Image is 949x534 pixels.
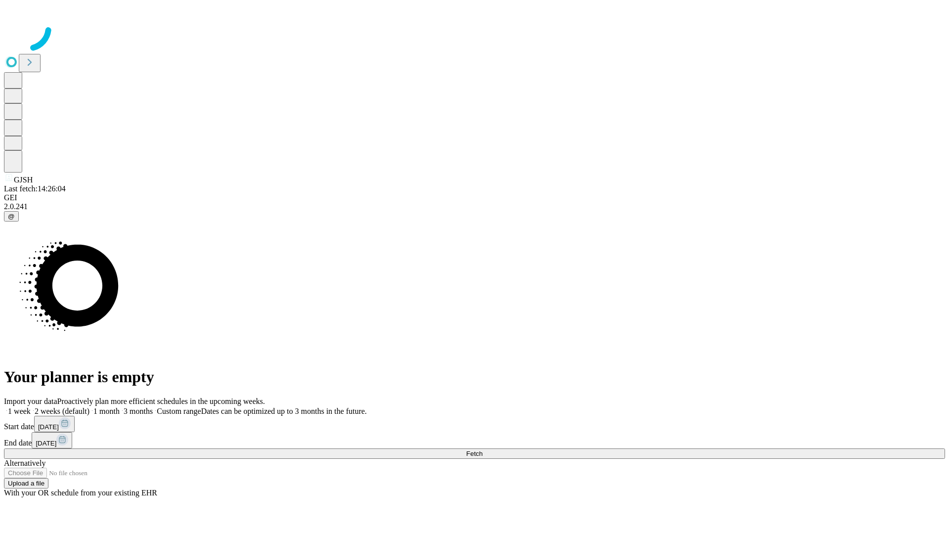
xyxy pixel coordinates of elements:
[32,432,72,448] button: [DATE]
[14,176,33,184] span: GJSH
[4,432,945,448] div: End date
[36,440,56,447] span: [DATE]
[4,202,945,211] div: 2.0.241
[8,407,31,415] span: 1 week
[4,211,19,222] button: @
[124,407,153,415] span: 3 months
[57,397,265,405] span: Proactively plan more efficient schedules in the upcoming weeks.
[4,448,945,459] button: Fetch
[34,416,75,432] button: [DATE]
[201,407,367,415] span: Dates can be optimized up to 3 months in the future.
[4,489,157,497] span: With your OR schedule from your existing EHR
[4,416,945,432] div: Start date
[35,407,89,415] span: 2 weeks (default)
[93,407,120,415] span: 1 month
[4,397,57,405] span: Import your data
[38,423,59,431] span: [DATE]
[4,184,66,193] span: Last fetch: 14:26:04
[157,407,201,415] span: Custom range
[4,478,48,489] button: Upload a file
[4,368,945,386] h1: Your planner is empty
[4,459,45,467] span: Alternatively
[4,193,945,202] div: GEI
[466,450,482,457] span: Fetch
[8,213,15,220] span: @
